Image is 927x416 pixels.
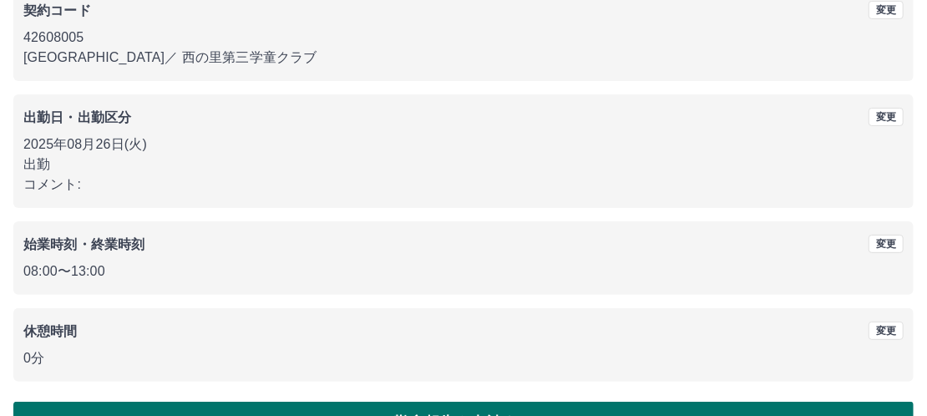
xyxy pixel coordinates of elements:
[23,134,904,155] p: 2025年08月26日(火)
[869,1,904,19] button: 変更
[23,3,91,18] b: 契約コード
[23,28,904,48] p: 42608005
[23,261,904,282] p: 08:00 〜 13:00
[23,324,78,338] b: 休憩時間
[23,348,904,368] p: 0分
[23,175,904,195] p: コメント:
[869,235,904,253] button: 変更
[869,108,904,126] button: 変更
[23,48,904,68] p: [GEOGRAPHIC_DATA] ／ 西の里第三学童クラブ
[869,322,904,340] button: 変更
[23,237,144,251] b: 始業時刻・終業時刻
[23,110,131,124] b: 出勤日・出勤区分
[23,155,904,175] p: 出勤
